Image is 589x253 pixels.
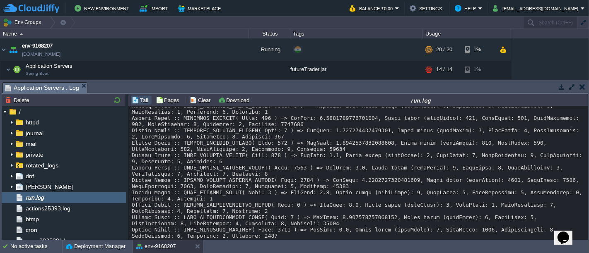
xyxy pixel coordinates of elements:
[66,242,126,251] button: Deployment Manager
[3,17,44,28] button: Env Groups
[24,194,45,201] a: run.log
[465,38,492,61] div: 1%
[436,38,452,61] div: 20 / 20
[24,183,74,191] a: [PERSON_NAME]
[255,97,587,104] div: run.log
[24,140,38,148] a: mail
[24,129,45,137] a: journal
[132,96,151,104] button: Tail
[75,3,132,13] button: New Environment
[291,29,422,38] div: Tags
[455,3,478,13] button: Help
[17,78,22,91] img: AMDAwAAAACH5BAEAAAAALAAAAAABAAEAAAICRAEAOw==
[218,96,252,104] button: Download
[5,83,79,93] span: Application Servers : Log
[26,71,48,76] span: Spring Boot
[1,29,249,38] div: Name
[465,78,492,91] div: 1%
[24,151,45,158] a: private
[22,50,60,58] a: [DOMAIN_NAME]
[22,78,34,91] img: AMDAwAAAACH5BAEAAAAALAAAAAABAAEAAAICRAEAOw==
[24,237,67,244] a: cron-20250914
[24,226,39,234] a: cron
[24,172,35,180] a: dnf
[5,96,31,104] button: Delete
[554,220,581,245] iframe: chat widget
[6,61,11,78] img: AMDAwAAAACH5BAEAAAAALAAAAAABAAEAAAICRAEAOw==
[436,78,450,91] div: 14 / 14
[156,96,182,104] button: Pages
[25,62,74,69] span: Application Servers
[249,38,290,61] div: Running
[7,38,19,61] img: AMDAwAAAACH5BAEAAAAALAAAAAABAAEAAAICRAEAOw==
[24,205,72,212] a: actions25393.log
[24,215,40,223] a: btmp
[249,29,290,38] div: Status
[350,3,395,13] button: Balance ₹0.00
[19,33,23,35] img: AMDAwAAAACH5BAEAAAAALAAAAAABAAEAAAICRAEAOw==
[25,63,74,69] a: Application ServersSpring Boot
[290,61,423,78] div: futureTrader.jar
[436,61,452,78] div: 14 / 14
[11,61,23,78] img: AMDAwAAAACH5BAEAAAAALAAAAAABAAEAAAICRAEAOw==
[493,3,581,13] button: [EMAIL_ADDRESS][DOMAIN_NAME]
[465,61,492,78] div: 1%
[17,108,22,115] a: /
[136,242,176,251] button: env-9168207
[22,42,53,50] a: env-9168207
[423,29,511,38] div: Usage
[3,3,59,14] img: CloudJiffy
[140,3,171,13] button: Import
[178,3,223,13] button: Marketplace
[24,119,40,126] a: httpd
[10,240,62,253] div: No active tasks
[0,38,7,61] img: AMDAwAAAACH5BAEAAAAALAAAAAABAAEAAAICRAEAOw==
[190,96,213,104] button: Clear
[24,162,60,169] a: rotated_logs
[410,3,444,13] button: Settings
